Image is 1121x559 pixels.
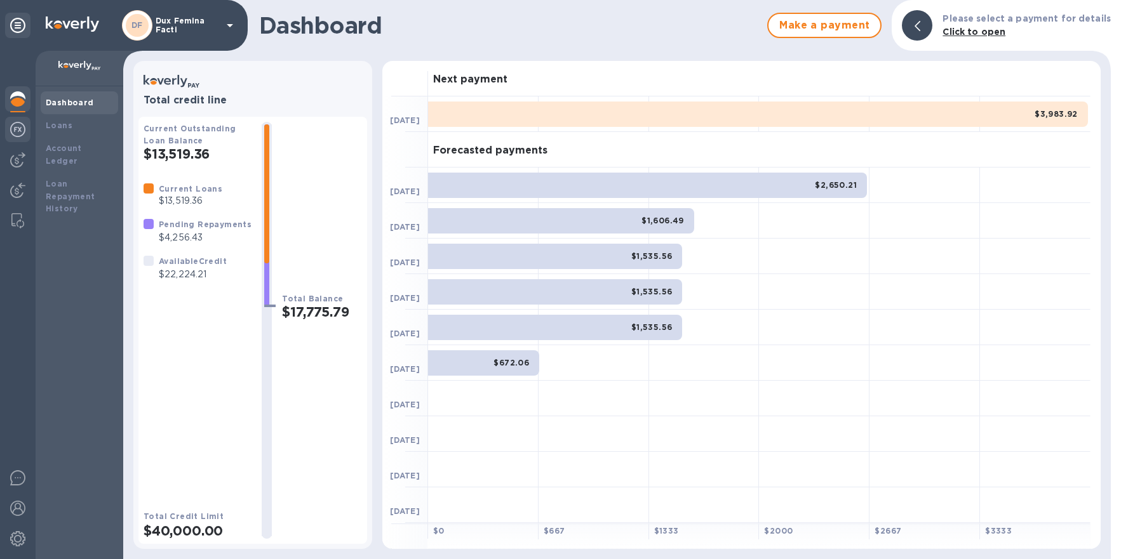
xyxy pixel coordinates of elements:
b: [DATE] [390,471,420,480]
b: DF [131,20,143,30]
b: $ 2000 [764,526,793,536]
b: Dashboard [46,98,94,107]
b: Total Balance [282,294,343,303]
b: $1,606.49 [641,216,684,225]
b: Account Ledger [46,143,82,166]
h3: Forecasted payments [433,145,547,157]
b: $1,535.56 [631,322,673,332]
b: Current Outstanding Loan Balance [144,124,236,145]
h2: $17,775.79 [282,304,362,320]
b: [DATE] [390,329,420,338]
h3: Total credit line [144,95,362,107]
b: $3,983.92 [1035,109,1078,119]
p: $13,519.36 [159,194,222,207]
b: Total Credit Limit [144,511,224,521]
p: $22,224.21 [159,268,227,281]
b: Click to open [943,27,1005,37]
b: $2,650.21 [815,180,857,190]
b: [DATE] [390,400,420,409]
b: $ 2667 [875,526,901,536]
b: $672.06 [493,358,529,367]
img: Foreign exchange [10,122,25,137]
h2: $13,519.36 [144,146,252,162]
b: [DATE] [390,435,420,445]
b: [DATE] [390,293,420,303]
b: $ 1333 [654,526,679,536]
b: [DATE] [390,222,420,232]
b: $1,535.56 [631,287,673,296]
img: Logo [46,16,99,32]
b: [DATE] [390,115,420,125]
b: Pending Repayments [159,220,252,229]
b: $1,535.56 [631,251,673,261]
button: Make a payment [767,13,882,38]
b: Available Credit [159,256,227,266]
b: Loans [46,121,72,130]
b: Current Loans [159,184,222,194]
b: $ 667 [544,526,565,536]
h1: Dashboard [259,12,761,39]
div: Unpin categories [5,13,30,38]
span: Make a payment [779,18,870,33]
h2: $40,000.00 [144,523,252,539]
b: Please select a payment for details [943,13,1111,23]
b: [DATE] [390,506,420,516]
b: $ 3333 [985,526,1012,536]
p: Dux Femina Facti [156,16,219,34]
b: [DATE] [390,258,420,267]
b: [DATE] [390,364,420,374]
b: Loan Repayment History [46,179,95,214]
p: $4,256.43 [159,231,252,244]
b: $ 0 [433,526,445,536]
h3: Next payment [433,74,507,86]
b: [DATE] [390,187,420,196]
